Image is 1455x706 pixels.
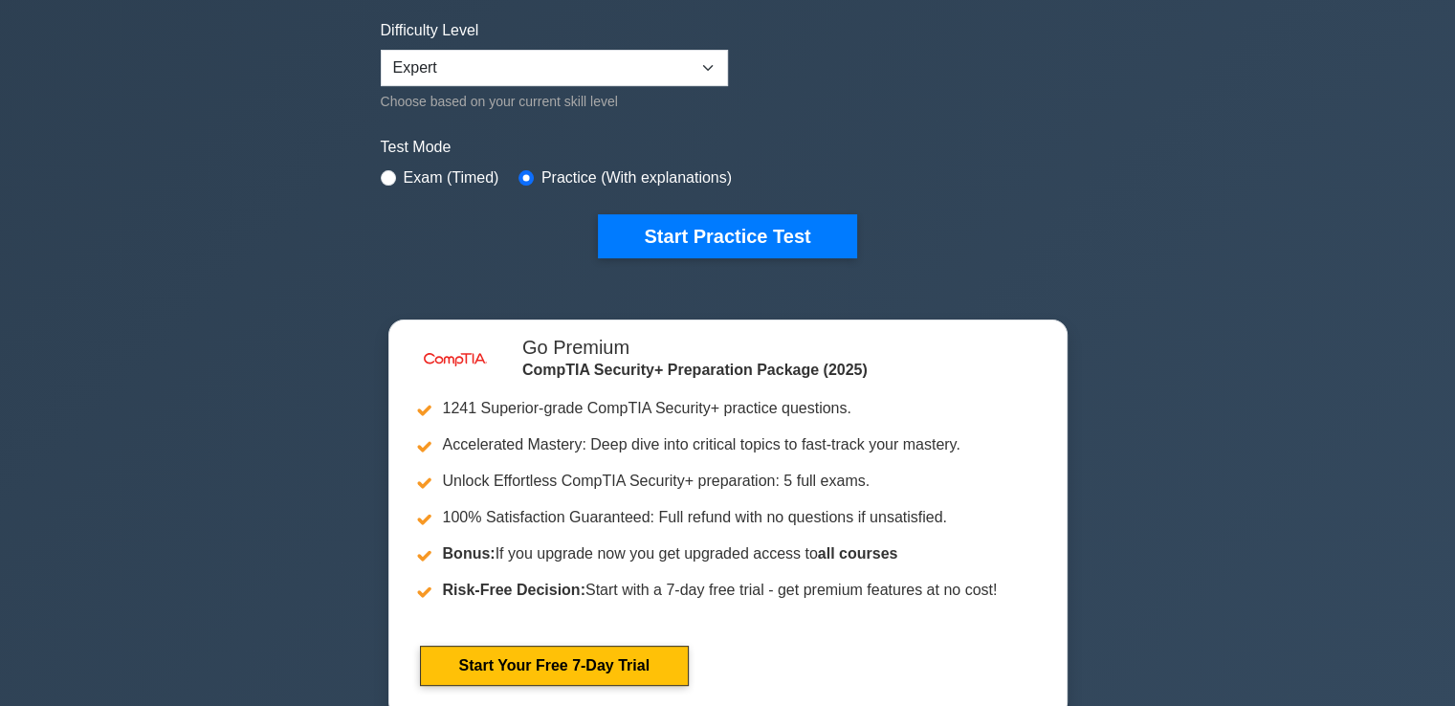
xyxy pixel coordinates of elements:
label: Exam (Timed) [404,166,499,189]
label: Difficulty Level [381,19,479,42]
button: Start Practice Test [598,214,856,258]
div: Choose based on your current skill level [381,90,728,113]
label: Practice (With explanations) [541,166,732,189]
label: Test Mode [381,136,1075,159]
a: Start Your Free 7-Day Trial [420,646,689,686]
